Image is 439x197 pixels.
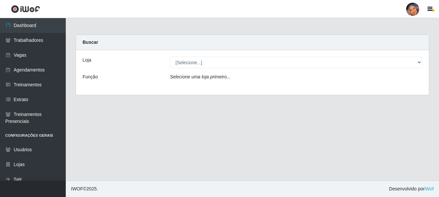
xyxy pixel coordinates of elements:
a: iWof [425,186,434,191]
i: Selecione uma loja primeiro... [170,74,231,79]
label: Loja [83,57,91,64]
span: IWOF [71,186,83,191]
span: © 2025 . [71,185,98,192]
strong: Buscar [83,40,98,45]
span: Desenvolvido por [389,185,434,192]
label: Função [83,73,98,80]
img: CoreUI Logo [11,5,40,13]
